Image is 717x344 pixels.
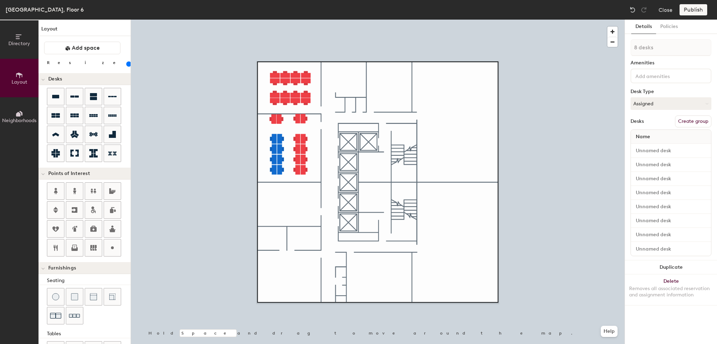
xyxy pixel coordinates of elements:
img: Couch (x3) [69,310,80,321]
div: Desks [631,119,644,124]
span: Points of Interest [48,171,90,176]
img: Stool [52,293,59,300]
div: Amenities [631,60,711,66]
div: Seating [47,277,131,285]
img: Couch (middle) [90,293,97,300]
button: Couch (corner) [104,288,121,306]
button: Close [659,4,673,15]
button: Create group [675,115,711,127]
button: Couch (x2) [47,307,64,324]
img: Cushion [71,293,78,300]
input: Unnamed desk [632,230,710,240]
h1: Layout [39,25,131,36]
button: Policies [656,20,682,34]
button: Stool [47,288,64,306]
span: Desks [48,76,62,82]
input: Unnamed desk [632,174,710,184]
div: Tables [47,330,131,338]
span: Name [632,131,654,143]
button: Help [601,326,618,337]
span: Neighborhoods [2,118,36,124]
button: Assigned [631,97,711,110]
input: Unnamed desk [632,202,710,212]
img: Redo [640,6,647,13]
div: Desk Type [631,89,711,94]
input: Add amenities [634,71,697,80]
div: Resize [47,60,124,65]
input: Unnamed desk [632,146,710,156]
input: Unnamed desk [632,160,710,170]
input: Unnamed desk [632,216,710,226]
span: Directory [8,41,30,47]
button: Couch (x3) [66,307,83,324]
span: Furnishings [48,265,76,271]
button: Cushion [66,288,83,306]
span: Add space [72,44,100,51]
img: Undo [629,6,636,13]
input: Unnamed desk [632,188,710,198]
img: Couch (corner) [109,293,116,300]
button: Details [631,20,656,34]
button: Couch (middle) [85,288,102,306]
span: Layout [12,79,27,85]
button: DeleteRemoves all associated reservation and assignment information [625,274,717,305]
input: Unnamed desk [632,244,710,254]
img: Couch (x2) [50,310,61,321]
button: Add space [44,42,120,54]
div: [GEOGRAPHIC_DATA], Floor 6 [6,5,84,14]
div: Removes all associated reservation and assignment information [629,286,713,298]
button: Duplicate [625,260,717,274]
